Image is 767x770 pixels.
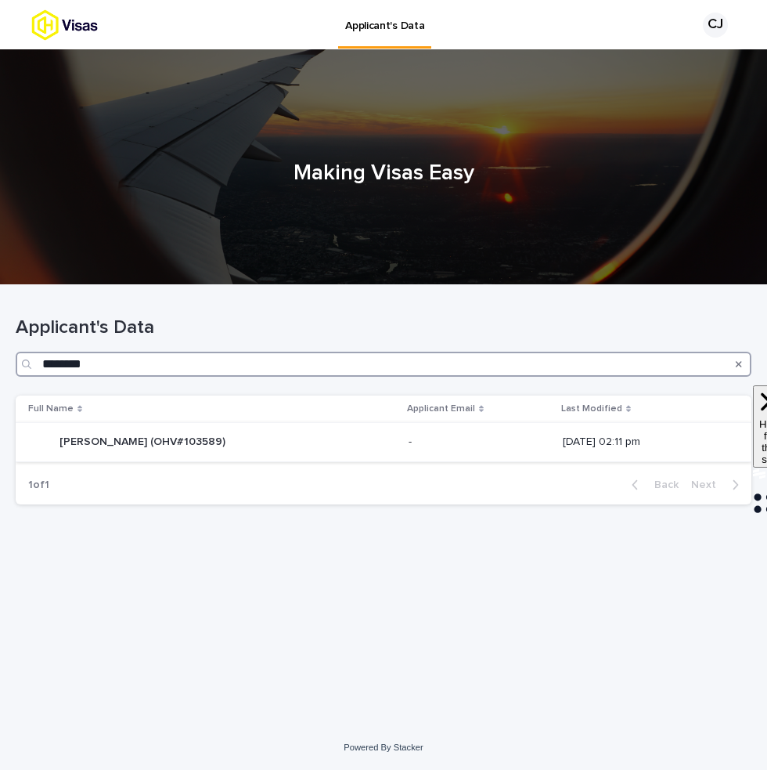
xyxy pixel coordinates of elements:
[16,423,751,462] tr: [PERSON_NAME] (OHV#103589)[PERSON_NAME] (OHV#103589) -- [DATE] 02:11 pm
[344,743,423,752] a: Powered By Stacker
[645,479,679,490] span: Back
[685,478,751,492] button: Next
[619,478,685,492] button: Back
[407,400,475,418] p: Applicant Email
[31,9,153,41] img: tx8HrbJQv2PFQx4TXEq5
[563,436,726,449] p: [DATE] 02:11 pm
[16,316,751,339] h1: Applicant's Data
[409,432,415,449] p: -
[703,13,728,38] div: CJ
[16,466,62,504] p: 1 of 1
[691,479,726,490] span: Next
[561,400,622,418] p: Last Modified
[28,400,74,418] p: Full Name
[16,161,751,187] h1: Making Visas Easy
[16,352,751,377] input: Search
[59,432,229,449] p: [PERSON_NAME] (OHV#103589)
